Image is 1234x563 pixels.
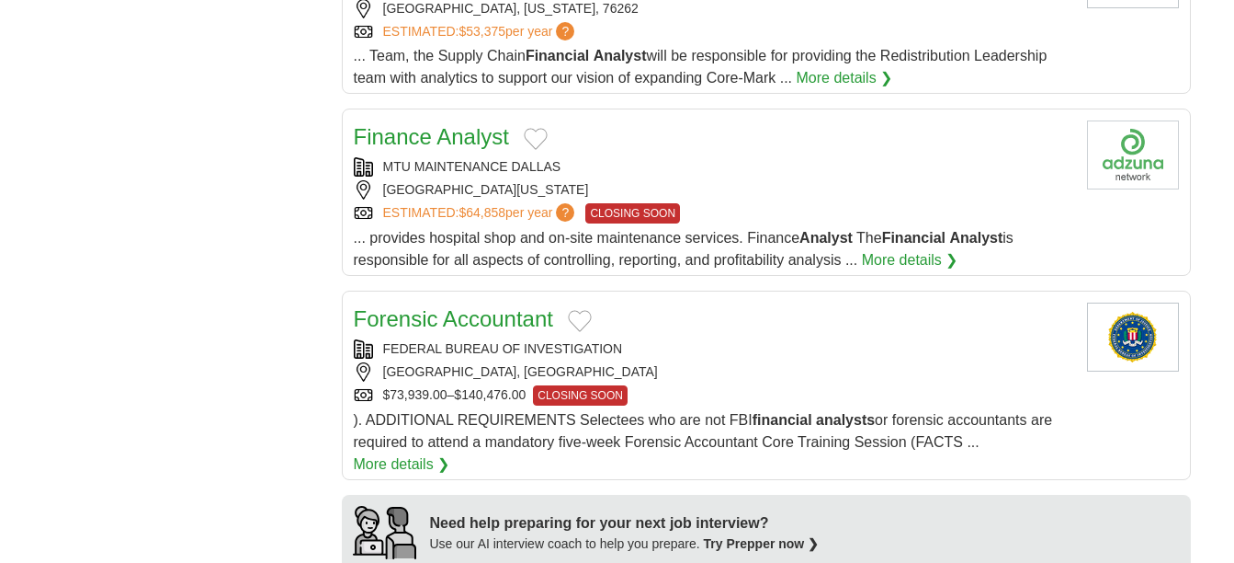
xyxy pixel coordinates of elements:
[753,412,812,428] strong: financial
[354,412,1053,450] span: ). ADDITIONAL REQUIREMENTS Selectees who are not FBI or forensic accountants are required to atte...
[862,249,958,271] a: More details ❯
[526,48,589,63] strong: Financial
[556,22,574,40] span: ?
[459,24,505,39] span: $53,375
[354,157,1072,177] div: MTU MAINTENANCE DALLAS
[354,48,1047,86] span: ... Team, the Supply Chain will be responsible for providing the Redistribution Leadership team w...
[383,203,579,224] a: ESTIMATED:$64,858per year?
[354,180,1072,200] div: [GEOGRAPHIC_DATA][US_STATE]
[1087,121,1179,190] img: Company logo
[568,310,592,332] button: Add to favorite jobs
[1087,303,1179,372] img: Federal Bureau of Investigation logo
[383,22,579,41] a: ESTIMATED:$53,375per year?
[430,534,820,554] div: Use our AI interview coach to help you prepare.
[799,230,853,246] strong: Analyst
[797,67,893,89] a: More details ❯
[354,306,553,331] a: Forensic Accountant
[354,230,1013,268] span: ... provides hospital shop and on-site maintenance services. Finance ​ The is responsible for all...
[594,48,647,63] strong: Analyst
[383,341,623,356] a: FEDERAL BUREAU OF INVESTIGATION
[949,230,1002,246] strong: Analyst
[556,203,574,222] span: ?
[816,412,875,428] strong: analysts
[354,124,509,149] a: Finance Analyst
[882,230,945,246] strong: Financial
[524,128,548,150] button: Add to favorite jobs
[430,512,820,534] div: Need help preparing for your next job interview?
[354,454,450,476] a: More details ❯
[354,362,1072,382] div: [GEOGRAPHIC_DATA], [GEOGRAPHIC_DATA]
[459,205,505,220] span: $64,858
[533,385,628,406] span: CLOSING SOON
[585,203,680,224] span: CLOSING SOON
[704,536,820,551] a: Try Prepper now ❯
[354,385,1072,406] div: $73,939.00–$140,476.00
